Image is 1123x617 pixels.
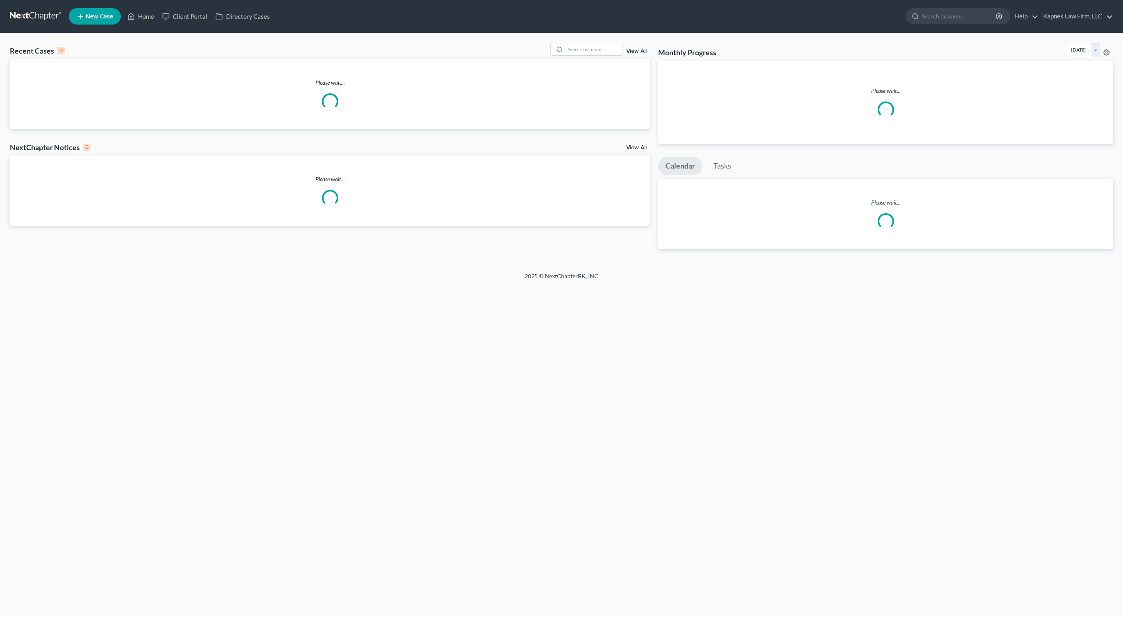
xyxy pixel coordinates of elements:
div: 2025 © NextChapterBK, INC [328,272,795,287]
p: Please wait... [665,87,1107,95]
p: Please wait... [658,198,1113,207]
div: 0 [83,144,91,151]
span: New Case [86,14,113,20]
input: Search by name... [565,43,623,55]
a: Help [1011,9,1038,24]
p: Please wait... [10,175,650,183]
a: View All [626,48,647,54]
div: 0 [57,47,65,54]
div: NextChapter Notices [10,142,91,152]
p: Please wait... [10,79,650,87]
a: View All [626,145,647,151]
input: Search by name... [922,9,997,24]
a: Tasks [706,157,738,175]
a: Calendar [658,157,702,175]
h3: Monthly Progress [658,47,716,57]
div: Recent Cases [10,46,65,56]
a: Client Portal [158,9,211,24]
a: Kapnek Law Firm, LLC [1039,9,1113,24]
a: Home [123,9,158,24]
a: Directory Cases [211,9,274,24]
